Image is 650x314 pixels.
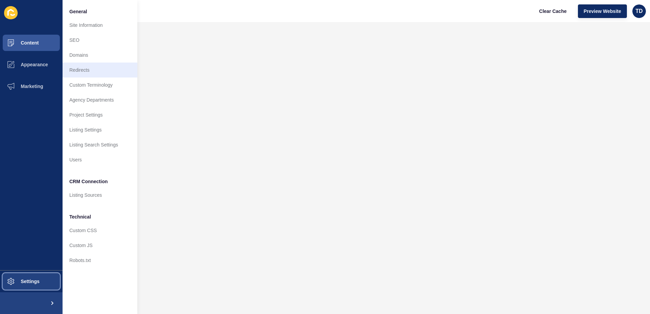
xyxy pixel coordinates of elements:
a: SEO [63,33,137,48]
button: Clear Cache [533,4,572,18]
button: Preview Website [578,4,627,18]
a: Domains [63,48,137,63]
a: Listing Settings [63,122,137,137]
span: Clear Cache [539,8,567,15]
a: Listing Search Settings [63,137,137,152]
a: Listing Sources [63,188,137,203]
a: Custom JS [63,238,137,253]
a: Project Settings [63,107,137,122]
a: Users [63,152,137,167]
a: Redirects [63,63,137,77]
span: General [69,8,87,15]
span: CRM Connection [69,178,108,185]
a: Agency Departments [63,92,137,107]
span: Technical [69,213,91,220]
a: Robots.txt [63,253,137,268]
span: Preview Website [584,8,621,15]
a: Site Information [63,18,137,33]
a: Custom Terminology [63,77,137,92]
span: TD [635,8,643,15]
a: Custom CSS [63,223,137,238]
